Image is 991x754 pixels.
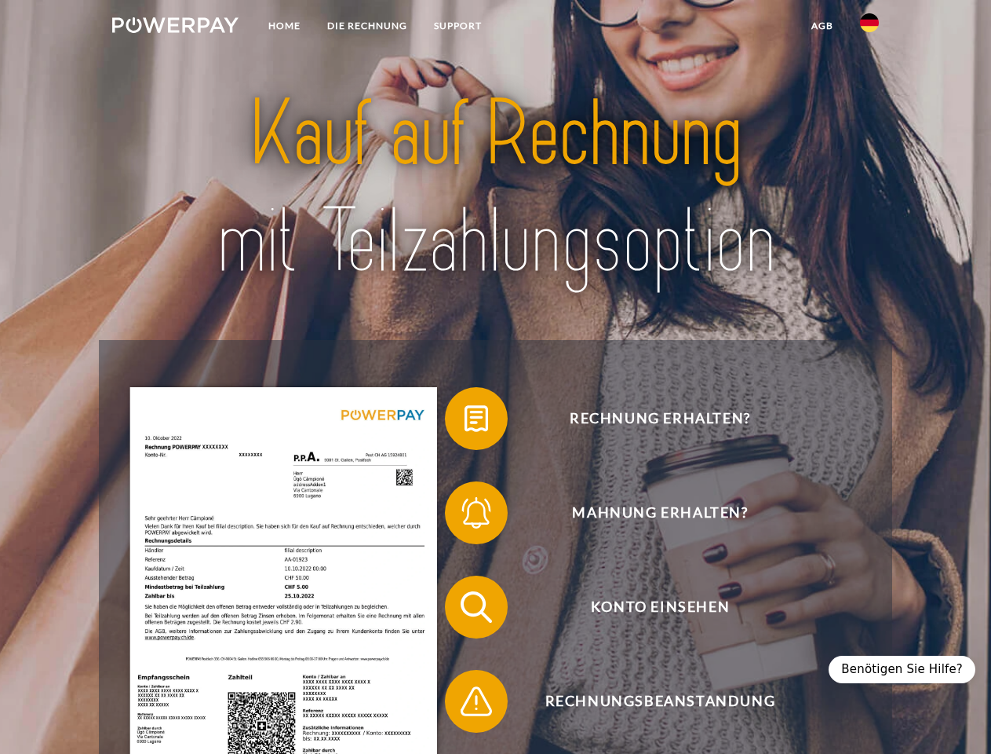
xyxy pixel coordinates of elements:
span: Rechnungsbeanstandung [468,670,852,733]
a: Home [255,12,314,40]
img: de [860,13,879,32]
span: Konto einsehen [468,576,852,639]
a: SUPPORT [421,12,495,40]
button: Rechnungsbeanstandung [445,670,853,733]
span: Rechnung erhalten? [468,387,852,450]
img: qb_bill.svg [457,399,496,438]
button: Mahnung erhalten? [445,481,853,544]
a: agb [798,12,847,40]
img: title-powerpay_de.svg [150,75,841,301]
button: Konto einsehen [445,576,853,639]
img: qb_bell.svg [457,493,496,533]
img: qb_warning.svg [457,682,496,721]
a: DIE RECHNUNG [314,12,421,40]
img: qb_search.svg [457,587,496,627]
img: logo-powerpay-white.svg [112,17,239,33]
div: Benötigen Sie Hilfe? [829,656,975,683]
button: Rechnung erhalten? [445,387,853,450]
span: Mahnung erhalten? [468,481,852,544]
